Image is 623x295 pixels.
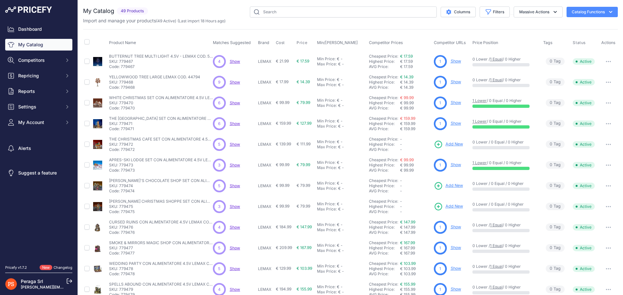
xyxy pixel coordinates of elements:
[573,141,595,148] span: Active
[490,77,503,82] a: 1 Equal
[117,7,148,15] span: 49 Products
[400,220,415,224] a: € 147.99
[439,79,441,85] span: 1
[369,209,400,214] div: AVG Price:
[83,17,226,24] p: Import and manage your products
[546,182,565,189] span: Tag
[317,119,336,124] div: Min Price:
[490,57,503,62] a: 1 Equal
[317,165,337,170] div: Max Price:
[297,40,307,45] span: Price
[369,85,400,90] div: AVG Price:
[369,121,400,126] div: Highest Price:
[337,160,339,165] div: €
[546,58,565,65] span: Tag
[317,181,336,186] div: Min Price:
[230,266,240,271] a: Show
[472,40,498,45] span: Price Position
[400,106,431,111] div: € 99.99
[546,141,565,148] span: Tag
[550,224,552,230] span: 0
[369,204,400,209] div: Highest Price:
[230,225,240,230] a: Show
[109,147,213,152] p: Code: 779472
[369,168,400,173] div: AVG Price:
[109,209,213,214] p: Code: 779475
[400,188,402,193] span: -
[337,139,339,144] div: €
[317,40,358,45] span: Min/[PERSON_NAME]
[109,54,213,59] p: BUTTERNUT TREE MULTI LIGHT 4.5V - LEMAX COD. 54524
[276,224,291,229] span: € 184.99
[441,7,476,17] button: Columns
[297,204,310,209] span: € 79.99
[573,79,595,85] span: Active
[54,265,72,270] a: Changelog
[317,77,336,82] div: Min Price:
[400,209,402,214] span: -
[446,203,463,210] span: Add New
[400,74,413,79] a: € 14.39
[109,137,213,142] p: THE CHRISTMAS CAFE SET CON ALIMENTATORE 4.5V LEMAX COD. 56675
[400,100,414,105] span: € 99.99
[317,56,336,62] div: Min Price:
[276,121,291,126] span: € 159.99
[276,183,289,188] span: € 99.99
[341,124,344,129] div: -
[341,207,344,212] div: -
[276,142,291,146] span: € 139.99
[109,178,213,183] p: [PERSON_NAME]'S CHOCOLATE SHOP SET CON ALIMENTATORE 4.5V LEMAX COD. 56677
[546,99,565,107] span: Tag
[546,203,565,210] span: Tag
[258,163,273,168] p: LEMAX
[156,18,176,23] span: ( )
[400,204,402,209] span: -
[573,58,595,65] span: Active
[18,73,61,79] span: Repricing
[400,183,402,188] span: -
[400,157,414,162] a: € 99.99
[400,261,416,266] a: € 103.99
[230,183,240,188] span: Show
[297,59,309,63] span: € 17.59
[550,120,552,127] span: 0
[109,183,213,188] p: SKU: 779474
[369,64,400,69] div: AVG Price:
[218,142,220,147] span: 5
[297,100,310,105] span: € 79.99
[18,57,61,63] span: Competitors
[276,79,288,84] span: € 17.99
[258,40,269,45] span: Brand
[218,162,220,168] span: 3
[276,59,289,63] span: € 21.99
[5,70,72,82] button: Repricing
[258,80,273,85] p: LEMAX
[339,222,343,227] div: -
[230,80,240,85] span: Show
[317,144,337,150] div: Max Price:
[317,103,337,108] div: Max Price:
[297,79,310,84] span: € 14.39
[338,207,341,212] div: €
[490,285,503,289] a: 1 Equal
[550,162,552,168] span: 0
[451,266,461,271] a: Show
[573,203,595,210] span: Active
[230,100,240,105] span: Show
[369,142,400,147] div: Highest Price:
[109,220,213,225] p: CURSED RUINS CON ALIMENTATORE 4.5V LEMAX COD. 45217
[400,137,402,142] span: -
[5,85,72,97] button: Reports
[400,240,415,245] a: € 167.99
[400,85,431,90] div: € 14.39
[230,163,240,167] a: Show
[338,124,341,129] div: €
[451,121,461,126] a: Show
[338,82,341,87] div: €
[276,100,289,105] span: € 99.99
[550,203,552,210] span: 0
[230,142,240,147] a: Show
[550,100,552,106] span: 0
[567,7,618,17] button: Catalog Functions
